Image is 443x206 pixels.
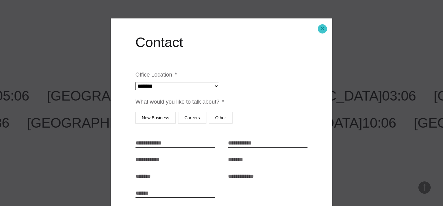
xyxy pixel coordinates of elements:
label: Other [209,112,233,124]
label: Careers [178,112,206,124]
label: What would you like to talk about? [135,98,224,105]
label: Office Location [135,71,177,78]
h2: Contact [135,33,308,52]
label: New Business [135,112,176,124]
